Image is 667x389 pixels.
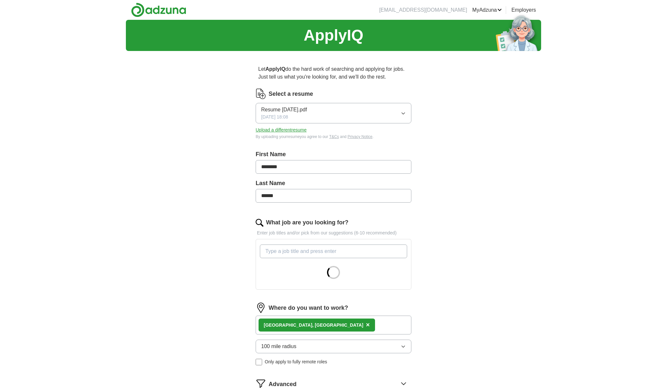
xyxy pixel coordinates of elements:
div: [GEOGRAPHIC_DATA], [GEOGRAPHIC_DATA] [264,322,363,329]
a: T&Cs [329,134,339,139]
h1: ApplyIQ [304,24,363,47]
a: MyAdzuna [472,6,502,14]
label: Where do you want to work? [269,304,348,312]
p: Let do the hard work of searching and applying for jobs. Just tell us what you're looking for, an... [256,63,411,83]
span: Resume [DATE].pdf [261,106,307,114]
img: search.png [256,219,263,227]
span: 100 mile radius [261,343,297,350]
button: Upload a differentresume [256,127,307,133]
button: Resume [DATE].pdf[DATE] 18:08 [256,103,411,123]
div: By uploading your resume you agree to our and . [256,134,411,140]
img: filter [256,378,266,389]
span: Advanced [269,380,297,389]
span: [DATE] 18:08 [261,114,288,120]
label: Last Name [256,179,411,188]
button: 100 mile radius [256,340,411,353]
img: location.png [256,303,266,313]
p: Enter job titles and/or pick from our suggestions (6-10 recommended) [256,230,411,236]
li: [EMAIL_ADDRESS][DOMAIN_NAME] [379,6,467,14]
span: Only apply to fully remote roles [265,358,327,365]
label: What job are you looking for? [266,218,348,227]
button: × [366,320,370,330]
input: Type a job title and press enter [260,245,407,258]
label: Select a resume [269,90,313,98]
a: Employers [511,6,536,14]
img: Adzuna logo [131,3,186,17]
label: First Name [256,150,411,159]
strong: ApplyIQ [265,66,285,72]
img: CV Icon [256,89,266,99]
input: Only apply to fully remote roles [256,359,262,365]
a: Privacy Notice [347,134,372,139]
span: × [366,321,370,328]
